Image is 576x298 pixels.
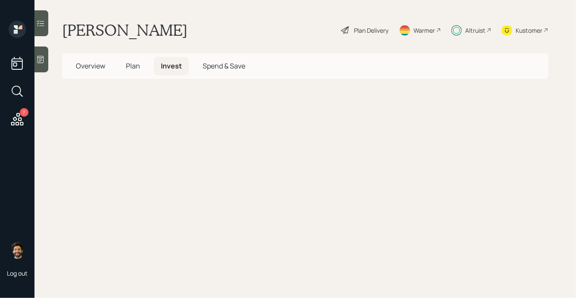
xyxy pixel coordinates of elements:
span: Overview [76,61,105,71]
div: Altruist [465,26,485,35]
h1: [PERSON_NAME] [62,21,188,40]
span: Spend & Save [203,61,245,71]
div: Kustomer [516,26,542,35]
span: Plan [126,61,140,71]
div: Warmer [413,26,435,35]
div: Plan Delivery [354,26,388,35]
div: 7 [20,108,28,117]
span: Invest [161,61,182,71]
img: eric-schwartz-headshot.png [9,242,26,259]
div: Log out [7,269,28,277]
